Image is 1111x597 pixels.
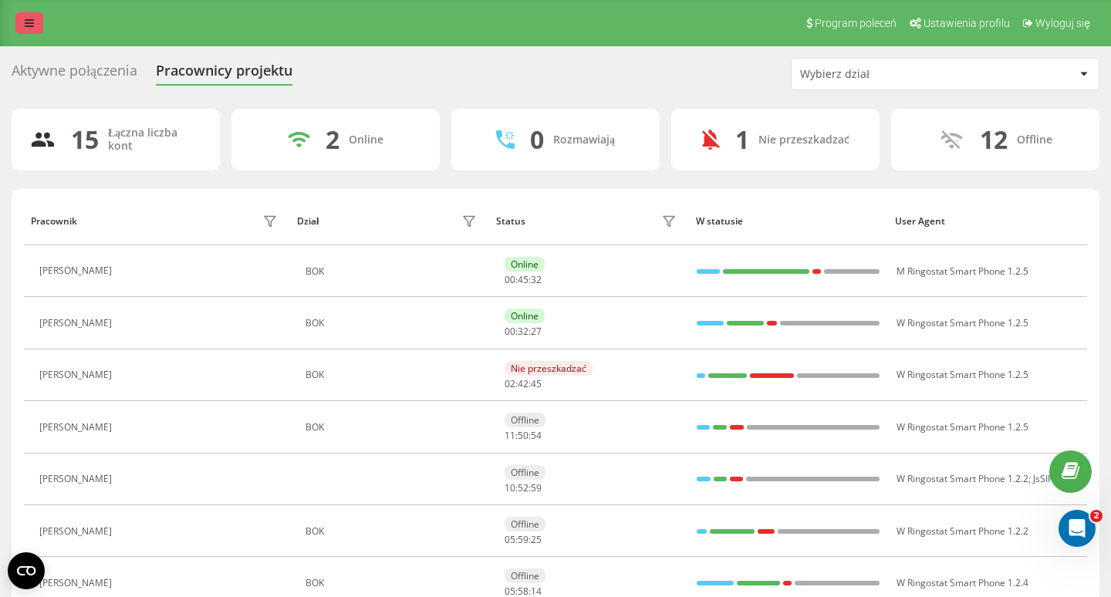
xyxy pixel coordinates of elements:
[518,533,528,546] span: 59
[505,275,542,285] div: : :
[39,474,116,484] div: [PERSON_NAME]
[518,273,528,286] span: 45
[531,429,542,442] span: 54
[39,369,116,380] div: [PERSON_NAME]
[306,422,481,433] div: BOK
[980,125,1008,154] div: 12
[349,133,383,147] div: Online
[39,265,116,276] div: [PERSON_NAME]
[505,535,542,545] div: : :
[518,481,528,494] span: 52
[1090,510,1103,522] span: 2
[505,413,545,427] div: Offline
[297,216,319,227] div: Dział
[505,429,515,442] span: 11
[897,316,1028,329] span: W Ringostat Smart Phone 1.2.5
[531,377,542,390] span: 45
[553,133,615,147] div: Rozmawiają
[518,429,528,442] span: 50
[505,379,542,390] div: : :
[12,62,137,86] div: Aktywne połączenia
[306,526,481,537] div: BOK
[505,430,542,441] div: : :
[530,125,544,154] div: 0
[496,216,525,227] div: Status
[505,309,545,323] div: Online
[505,377,515,390] span: 02
[505,481,515,494] span: 10
[31,216,77,227] div: Pracownik
[505,325,515,338] span: 00
[1017,133,1052,147] div: Offline
[505,465,545,480] div: Offline
[505,361,593,376] div: Nie przeszkadzać
[1033,472,1053,485] span: JsSIP
[897,576,1028,589] span: W Ringostat Smart Phone 1.2.4
[758,133,849,147] div: Nie przeszkadzać
[531,273,542,286] span: 32
[306,318,481,329] div: BOK
[306,266,481,277] div: BOK
[531,481,542,494] span: 59
[505,568,545,583] div: Offline
[696,216,881,227] div: W statusie
[39,318,116,329] div: [PERSON_NAME]
[156,62,292,86] div: Pracownicy projektu
[531,325,542,338] span: 27
[505,273,515,286] span: 00
[531,533,542,546] span: 25
[897,472,1028,485] span: W Ringostat Smart Phone 1.2.2
[1059,510,1096,547] iframe: Intercom live chat
[505,257,545,272] div: Online
[800,68,984,81] div: Wybierz dział
[306,369,481,380] div: BOK
[518,325,528,338] span: 32
[8,552,45,589] button: Open CMP widget
[518,377,528,390] span: 42
[505,326,542,337] div: : :
[505,586,542,597] div: : :
[897,524,1028,538] span: W Ringostat Smart Phone 1.2.2
[505,517,545,531] div: Offline
[924,17,1010,29] span: Ustawienia profilu
[1035,17,1090,29] span: Wyloguj się
[108,126,201,153] div: Łączna liczba kont
[735,125,749,154] div: 1
[895,216,1080,227] div: User Agent
[897,368,1028,381] span: W Ringostat Smart Phone 1.2.5
[39,578,116,589] div: [PERSON_NAME]
[326,125,339,154] div: 2
[505,533,515,546] span: 05
[39,526,116,537] div: [PERSON_NAME]
[39,422,116,433] div: [PERSON_NAME]
[306,578,481,589] div: BOK
[897,265,1028,278] span: M Ringostat Smart Phone 1.2.5
[505,483,542,494] div: : :
[71,125,99,154] div: 15
[897,420,1028,433] span: W Ringostat Smart Phone 1.2.5
[815,17,897,29] span: Program poleceń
